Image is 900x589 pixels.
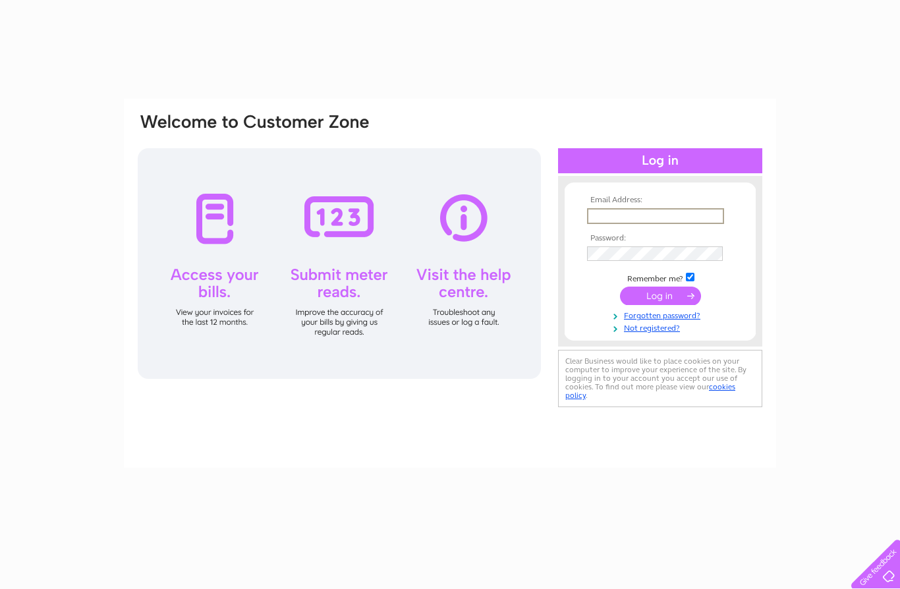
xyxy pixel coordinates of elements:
th: Password: [584,234,737,243]
a: cookies policy [565,382,735,400]
div: Clear Business would like to place cookies on your computer to improve your experience of the sit... [558,350,762,407]
a: Not registered? [587,321,737,333]
a: Forgotten password? [587,308,737,321]
th: Email Address: [584,196,737,205]
input: Submit [620,287,701,305]
td: Remember me? [584,271,737,284]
